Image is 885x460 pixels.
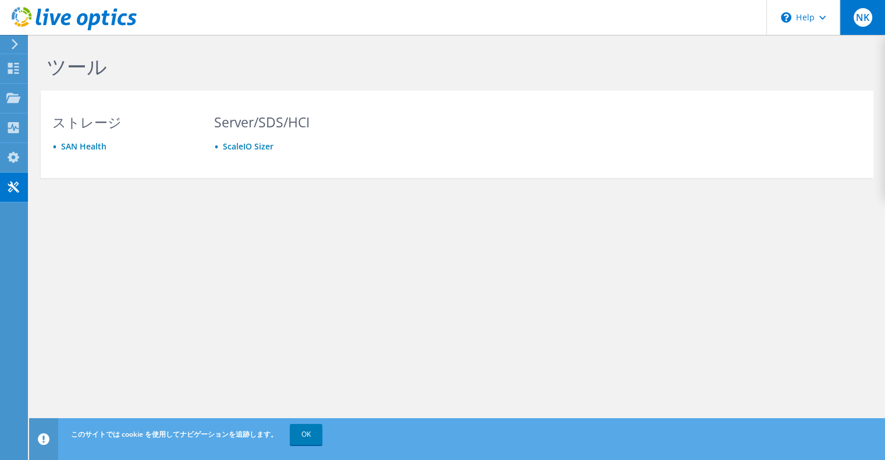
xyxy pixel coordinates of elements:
[854,8,872,27] span: NK
[52,116,192,129] h3: ストレージ
[223,141,273,152] a: ScaleIO Sizer
[71,429,278,439] span: このサイトでは cookie を使用してナビゲーションを追跡します。
[61,141,106,152] a: SAN Health
[214,116,354,129] h3: Server/SDS/HCI
[47,54,832,79] h1: ツール
[781,12,791,23] svg: \n
[290,424,322,445] a: OK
